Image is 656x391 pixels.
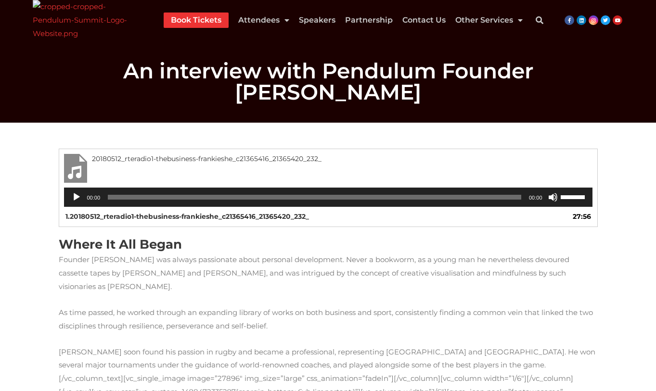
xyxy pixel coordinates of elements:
[548,192,558,202] button: Mute
[108,195,521,200] span: Time Slider
[561,188,588,205] a: Volume Slider
[171,13,221,28] a: Book Tickets
[59,236,598,253] h3: Where It All Began
[59,60,598,102] h1: An interview with Pendulum Founder [PERSON_NAME]
[529,195,542,201] span: 00:00
[345,13,393,28] a: Partnership
[299,13,335,28] a: Speakers
[70,212,309,221] span: 20180512_rteradio1-thebusiness-frankieshe_c21365416_21365420_232_
[164,13,523,28] nav: Menu
[455,13,523,28] a: Other Services
[64,188,592,207] div: Audio Player
[238,13,289,28] a: Attendees
[92,154,557,164] span: 20180512_rteradio1-thebusiness-frankieshe_c21365416_21365420_232_
[59,306,598,333] p: As time passed, he worked through an expanding library of works on both business and sport, consi...
[402,13,446,28] a: Contact Us
[573,212,591,222] div: 27:56
[65,212,572,222] a: 1.20180512_rteradio1-thebusiness-frankieshe_c21365416_21365420_232_
[72,192,81,202] button: Play
[530,11,549,30] div: Search
[59,253,598,293] p: Founder [PERSON_NAME] was always passionate about personal development. Never a bookworm, as a yo...
[87,195,101,201] span: 00:00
